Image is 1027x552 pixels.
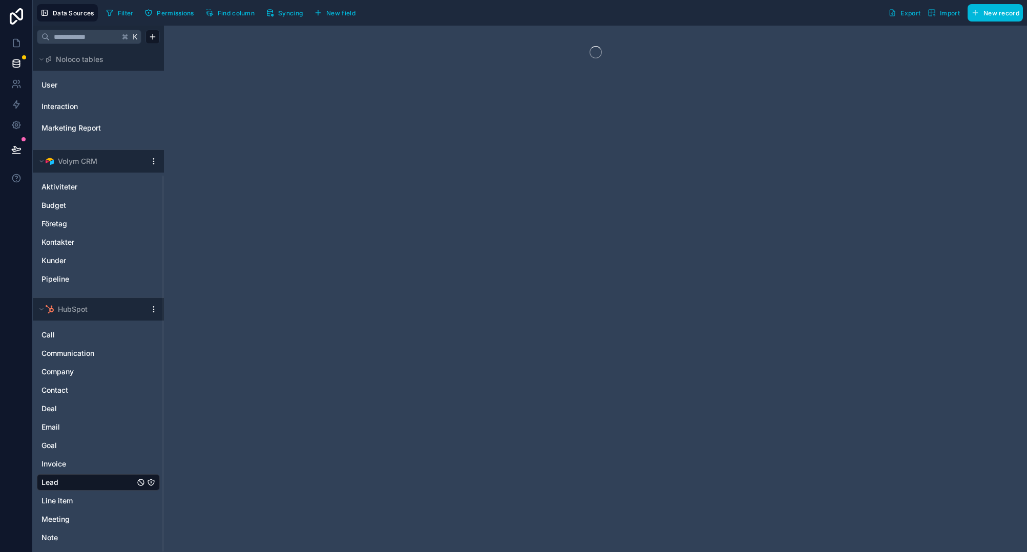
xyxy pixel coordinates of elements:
[41,422,135,432] a: Email
[41,367,135,377] a: Company
[41,404,135,414] a: Deal
[41,237,74,247] span: Kontakter
[118,9,134,17] span: Filter
[41,496,73,506] span: Line item
[141,5,201,20] a: Permissions
[37,120,160,136] div: Marketing Report
[41,385,135,395] a: Contact
[202,5,258,20] button: Find column
[58,304,88,314] span: HubSpot
[46,157,54,165] img: Airtable Logo
[37,197,160,214] div: Budget
[41,533,135,543] a: Note
[41,533,58,543] span: Note
[41,182,77,192] span: Aktiviteter
[41,330,55,340] span: Call
[41,80,57,90] span: User
[37,302,145,316] button: HubSpot logoHubSpot
[37,456,160,472] div: Invoice
[41,80,124,90] a: User
[37,252,160,269] div: Kunder
[37,364,160,380] div: Company
[37,216,160,232] div: Företag
[132,33,139,40] span: K
[262,5,310,20] a: Syncing
[41,514,70,524] span: Meeting
[37,327,160,343] div: Call
[37,419,160,435] div: Email
[41,440,57,451] span: Goal
[968,4,1023,22] button: New record
[37,511,160,527] div: Meeting
[41,200,66,210] span: Budget
[58,156,97,166] span: Volym CRM
[41,367,74,377] span: Company
[963,4,1023,22] a: New record
[37,234,160,250] div: Kontakter
[41,101,78,112] span: Interaction
[41,348,94,358] span: Communication
[940,9,960,17] span: Import
[326,9,355,17] span: New field
[41,219,67,229] span: Företag
[41,219,135,229] a: Företag
[41,330,135,340] a: Call
[885,4,924,22] button: Export
[37,400,160,417] div: Deal
[310,5,359,20] button: New field
[37,271,160,287] div: Pipeline
[141,5,197,20] button: Permissions
[37,529,160,546] div: Note
[278,9,303,17] span: Syncing
[46,305,54,313] img: HubSpot logo
[37,52,154,67] button: Noloco tables
[262,5,306,20] button: Syncing
[41,256,135,266] a: Kunder
[41,256,66,266] span: Kunder
[218,9,255,17] span: Find column
[41,496,135,506] a: Line item
[41,200,135,210] a: Budget
[41,101,124,112] a: Interaction
[41,440,135,451] a: Goal
[41,477,58,487] span: Lead
[924,4,963,22] button: Import
[41,422,60,432] span: Email
[37,437,160,454] div: Goal
[41,514,135,524] a: Meeting
[41,459,135,469] a: Invoice
[37,474,160,491] div: Lead
[37,154,145,168] button: Airtable LogoVolym CRM
[37,4,98,22] button: Data Sources
[102,5,137,20] button: Filter
[37,382,160,398] div: Contact
[983,9,1019,17] span: New record
[41,404,57,414] span: Deal
[41,348,135,358] a: Communication
[53,9,94,17] span: Data Sources
[41,274,135,284] a: Pipeline
[157,9,194,17] span: Permissions
[41,123,124,133] a: Marketing Report
[41,459,66,469] span: Invoice
[41,385,68,395] span: Contact
[41,182,135,192] a: Aktiviteter
[56,54,103,65] span: Noloco tables
[41,237,135,247] a: Kontakter
[37,179,160,195] div: Aktiviteter
[37,493,160,509] div: Line item
[37,98,160,115] div: Interaction
[41,123,101,133] span: Marketing Report
[37,77,160,93] div: User
[900,9,920,17] span: Export
[41,274,69,284] span: Pipeline
[37,345,160,362] div: Communication
[41,477,135,487] a: Lead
